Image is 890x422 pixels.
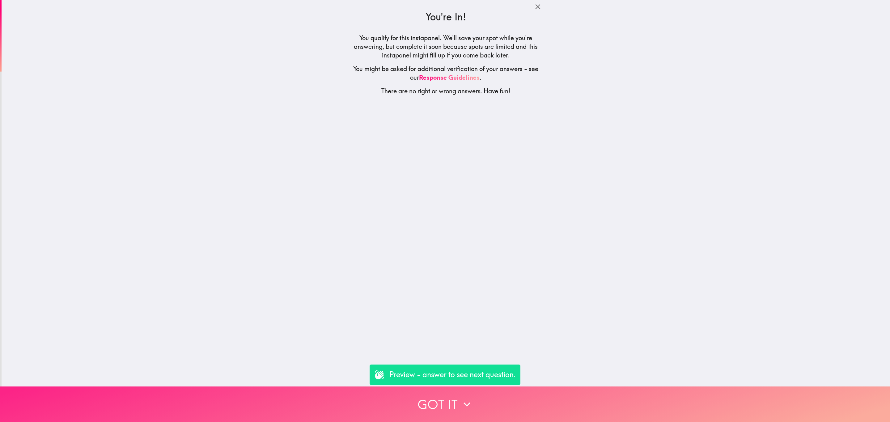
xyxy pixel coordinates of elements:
h5: You qualify for this instapanel. We'll save your spot while you're answering, but complete it soo... [350,34,542,60]
h3: You're In! [350,10,542,24]
a: Response Guidelines [419,74,480,81]
p: Preview - answer to see next question. [389,369,515,380]
h5: You might be asked for additional verification of your answers - see our . [350,65,542,82]
h5: There are no right or wrong answers. Have fun! [350,87,542,95]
